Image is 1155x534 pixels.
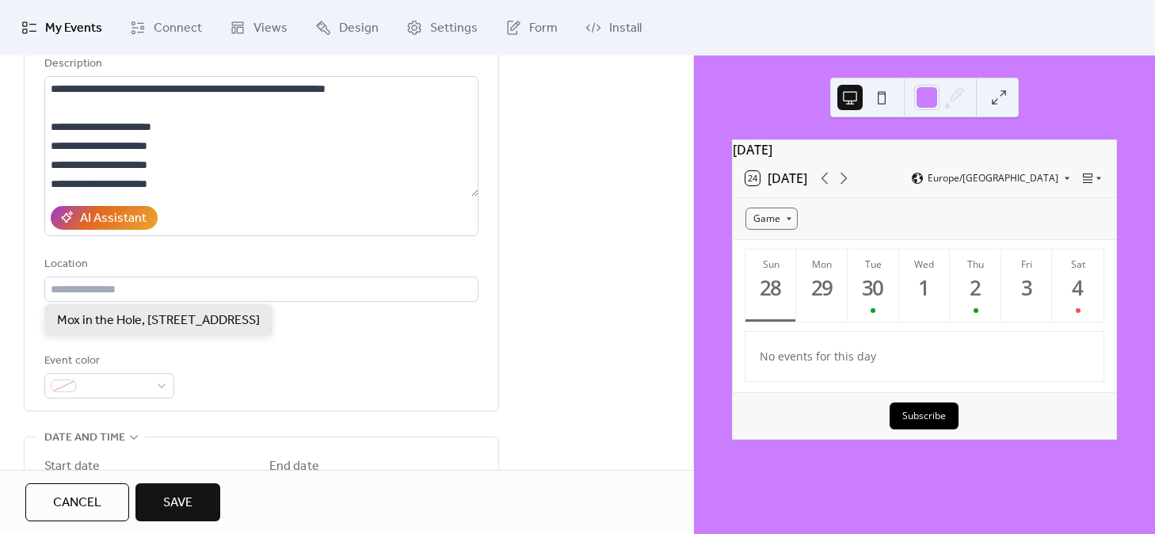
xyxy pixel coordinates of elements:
div: 2 [962,275,989,301]
div: [DATE] [733,140,1116,159]
div: 28 [758,275,784,301]
span: Mox in the Hole, [STREET_ADDRESS] [57,311,260,330]
button: Mon29 [796,250,848,322]
div: Fri [1006,257,1048,271]
span: Save [163,494,192,513]
button: AI Assistant [51,206,158,230]
div: AI Assistant [80,209,147,228]
span: My Events [45,19,102,38]
button: Sat4 [1052,250,1104,322]
div: Sun [750,257,792,271]
button: Thu2 [950,250,1001,322]
button: Subscribe [890,402,959,429]
a: Connect [118,6,214,49]
div: No events for this day [747,338,1101,375]
div: 30 [860,275,886,301]
span: Connect [154,19,202,38]
button: Sun28 [745,250,797,322]
div: Thu [955,257,997,271]
div: Start date [44,457,100,476]
a: Install [574,6,654,49]
button: Cancel [25,483,129,521]
div: Mon [801,257,843,271]
span: Install [609,19,642,38]
span: Cancel [53,494,101,513]
a: Form [494,6,570,49]
div: 3 [1014,275,1040,301]
div: 1 [912,275,938,301]
div: Location [44,255,475,274]
span: Europe/[GEOGRAPHIC_DATA] [928,174,1058,183]
span: Views [253,19,288,38]
button: Fri3 [1001,250,1053,322]
div: Tue [852,257,894,271]
div: Sat [1057,257,1099,271]
span: Settings [430,19,478,38]
div: 4 [1065,275,1091,301]
div: Wed [904,257,946,271]
div: 29 [809,275,835,301]
button: Tue30 [848,250,899,322]
span: Date and time [44,429,125,448]
span: Design [339,19,379,38]
div: Description [44,55,475,74]
button: Save [135,483,220,521]
button: 24[DATE] [740,167,813,189]
a: Views [218,6,299,49]
button: Wed1 [899,250,951,322]
span: Form [529,19,558,38]
div: End date [269,457,319,476]
a: Settings [395,6,490,49]
div: Event color [44,352,171,371]
a: Design [303,6,391,49]
a: My Events [10,6,114,49]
